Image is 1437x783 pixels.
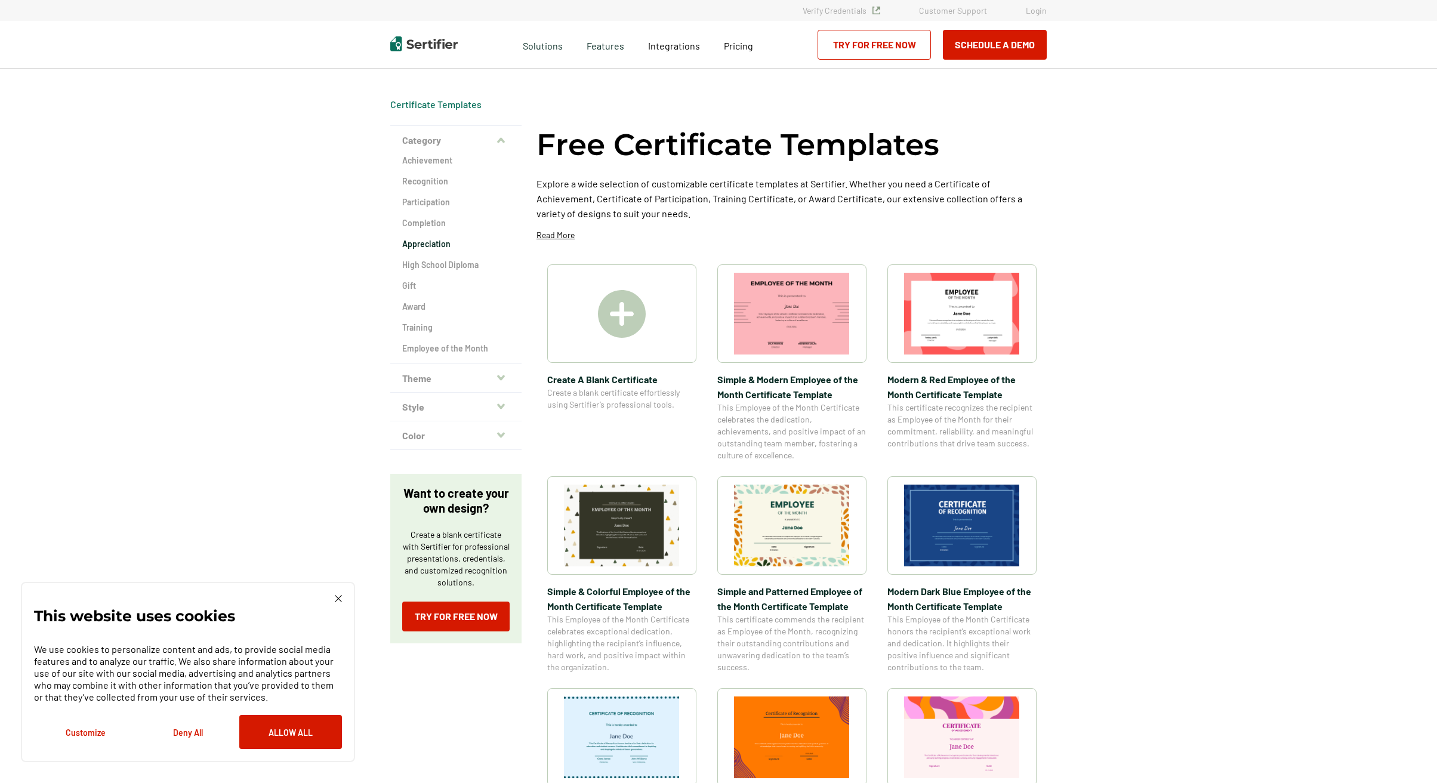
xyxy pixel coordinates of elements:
[390,393,522,421] button: Style
[717,372,866,402] span: Simple & Modern Employee of the Month Certificate Template
[1026,5,1047,16] a: Login
[904,696,1020,778] img: Certificate of Achievement for Preschool Template
[137,715,239,749] button: Deny All
[547,372,696,387] span: Create A Blank Certificate
[536,125,939,164] h1: Free Certificate Templates
[239,715,342,749] button: Allow All
[887,584,1037,614] span: Modern Dark Blue Employee of the Month Certificate Template
[734,696,850,778] img: Certificate of Recognition for Pastor
[717,402,866,461] span: This Employee of the Month Certificate celebrates the dedication, achievements, and positive impa...
[402,238,510,250] a: Appreciation
[402,301,510,313] a: Award
[390,36,458,51] img: Sertifier | Digital Credentialing Platform
[887,614,1037,673] span: This Employee of the Month Certificate honors the recipient’s exceptional work and dedication. It...
[390,98,482,110] div: Breadcrumb
[523,37,563,52] span: Solutions
[34,610,235,622] p: This website uses cookies
[536,176,1047,221] p: Explore a wide selection of customizable certificate templates at Sertifier. Whether you need a C...
[734,273,850,354] img: Simple & Modern Employee of the Month Certificate Template
[648,40,700,51] span: Integrations
[402,155,510,167] a: Achievement
[904,273,1020,354] img: Modern & Red Employee of the Month Certificate Template
[648,37,700,52] a: Integrations
[724,37,753,52] a: Pricing
[1377,726,1437,783] iframe: Chat Widget
[598,290,646,338] img: Create A Blank Certificate
[717,476,866,673] a: Simple and Patterned Employee of the Month Certificate TemplateSimple and Patterned Employee of t...
[587,37,624,52] span: Features
[547,476,696,673] a: Simple & Colorful Employee of the Month Certificate TemplateSimple & Colorful Employee of the Mon...
[919,5,987,16] a: Customer Support
[564,485,680,566] img: Simple & Colorful Employee of the Month Certificate Template
[717,264,866,461] a: Simple & Modern Employee of the Month Certificate TemplateSimple & Modern Employee of the Month C...
[402,280,510,292] a: Gift
[34,715,137,749] button: Customize
[734,485,850,566] img: Simple and Patterned Employee of the Month Certificate Template
[717,614,866,673] span: This certificate commends the recipient as Employee of the Month, recognizing their outstanding c...
[887,402,1037,449] span: This certificate recognizes the recipient as Employee of the Month for their commitment, reliabil...
[402,602,510,631] a: Try for Free Now
[547,614,696,673] span: This Employee of the Month Certificate celebrates exceptional dedication, highlighting the recipi...
[904,485,1020,566] img: Modern Dark Blue Employee of the Month Certificate Template
[887,372,1037,402] span: Modern & Red Employee of the Month Certificate Template
[887,264,1037,461] a: Modern & Red Employee of the Month Certificate TemplateModern & Red Employee of the Month Certifi...
[717,584,866,614] span: Simple and Patterned Employee of the Month Certificate Template
[390,364,522,393] button: Theme
[402,259,510,271] a: High School Diploma
[724,40,753,51] span: Pricing
[34,643,342,703] p: We use cookies to personalize content and ads, to provide social media features and to analyze ou...
[390,155,522,364] div: Category
[402,343,510,354] a: Employee of the Month
[887,476,1037,673] a: Modern Dark Blue Employee of the Month Certificate TemplateModern Dark Blue Employee of the Month...
[390,421,522,450] button: Color
[547,387,696,411] span: Create a blank certificate effortlessly using Sertifier’s professional tools.
[803,5,880,16] a: Verify Credentials
[564,696,680,778] img: Certificate of Recognition for Teachers Template
[536,229,575,241] p: Read More
[402,322,510,334] a: Training
[402,175,510,187] a: Recognition
[390,98,482,110] a: Certificate Templates
[402,196,510,208] a: Participation
[402,486,510,516] p: Want to create your own design?
[335,595,342,602] img: Cookie Popup Close
[818,30,931,60] a: Try for Free Now
[547,584,696,614] span: Simple & Colorful Employee of the Month Certificate Template
[390,126,522,155] button: Category
[402,529,510,588] p: Create a blank certificate with Sertifier for professional presentations, credentials, and custom...
[872,7,880,14] img: Verified
[943,30,1047,60] button: Schedule a Demo
[402,217,510,229] a: Completion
